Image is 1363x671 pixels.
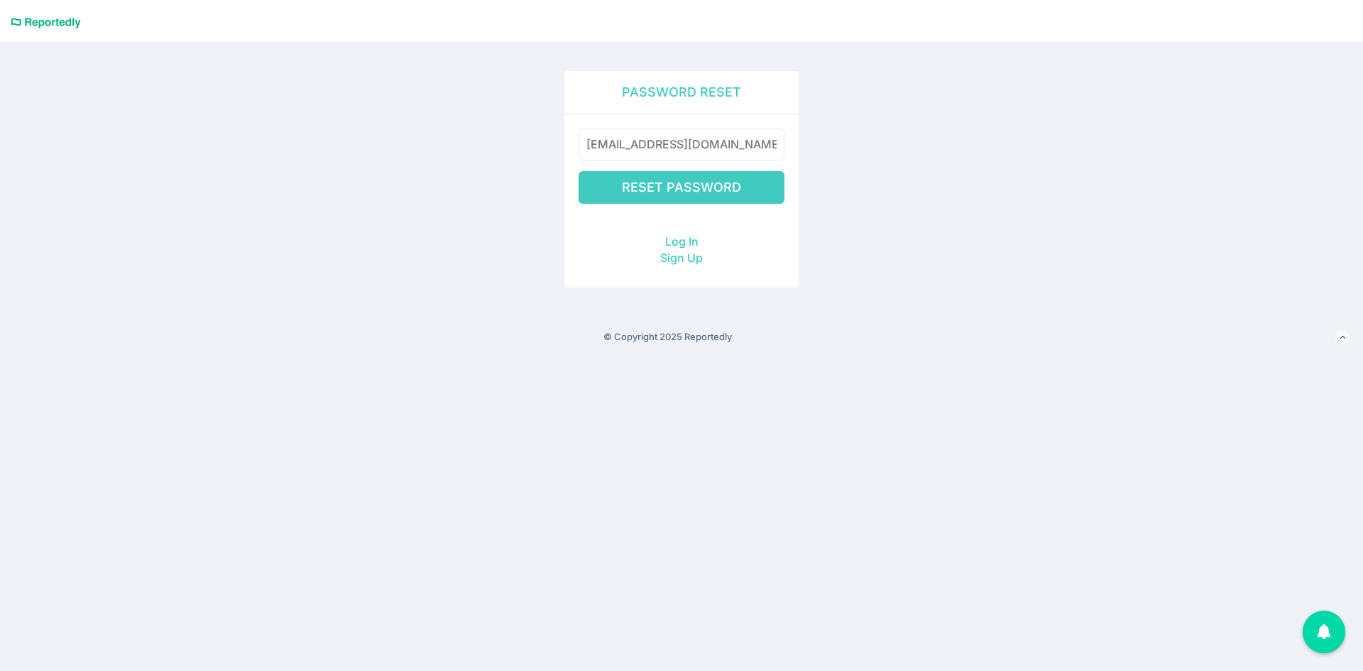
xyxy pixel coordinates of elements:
[660,251,703,265] a: Sign Up
[579,129,784,160] input: Email Address
[564,71,799,114] h2: Password Reset
[11,11,82,35] a: Reportedly
[579,171,784,204] input: Reset Password
[665,234,699,249] a: Log In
